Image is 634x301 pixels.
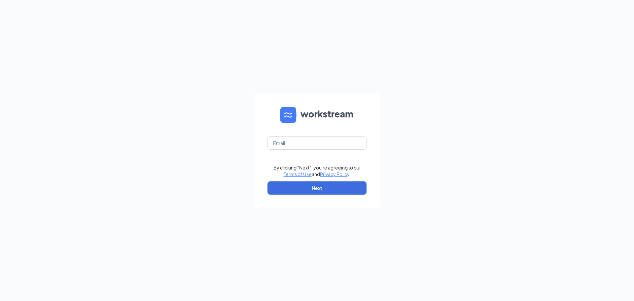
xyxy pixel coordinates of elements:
a: Privacy Policy [320,171,349,177]
input: Email [267,136,367,150]
button: Next [267,181,367,195]
a: Terms of Use [284,171,312,177]
img: WS logo and Workstream text [280,107,354,123]
div: By clicking "Next", you're agreeing to our and . [273,164,361,177]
